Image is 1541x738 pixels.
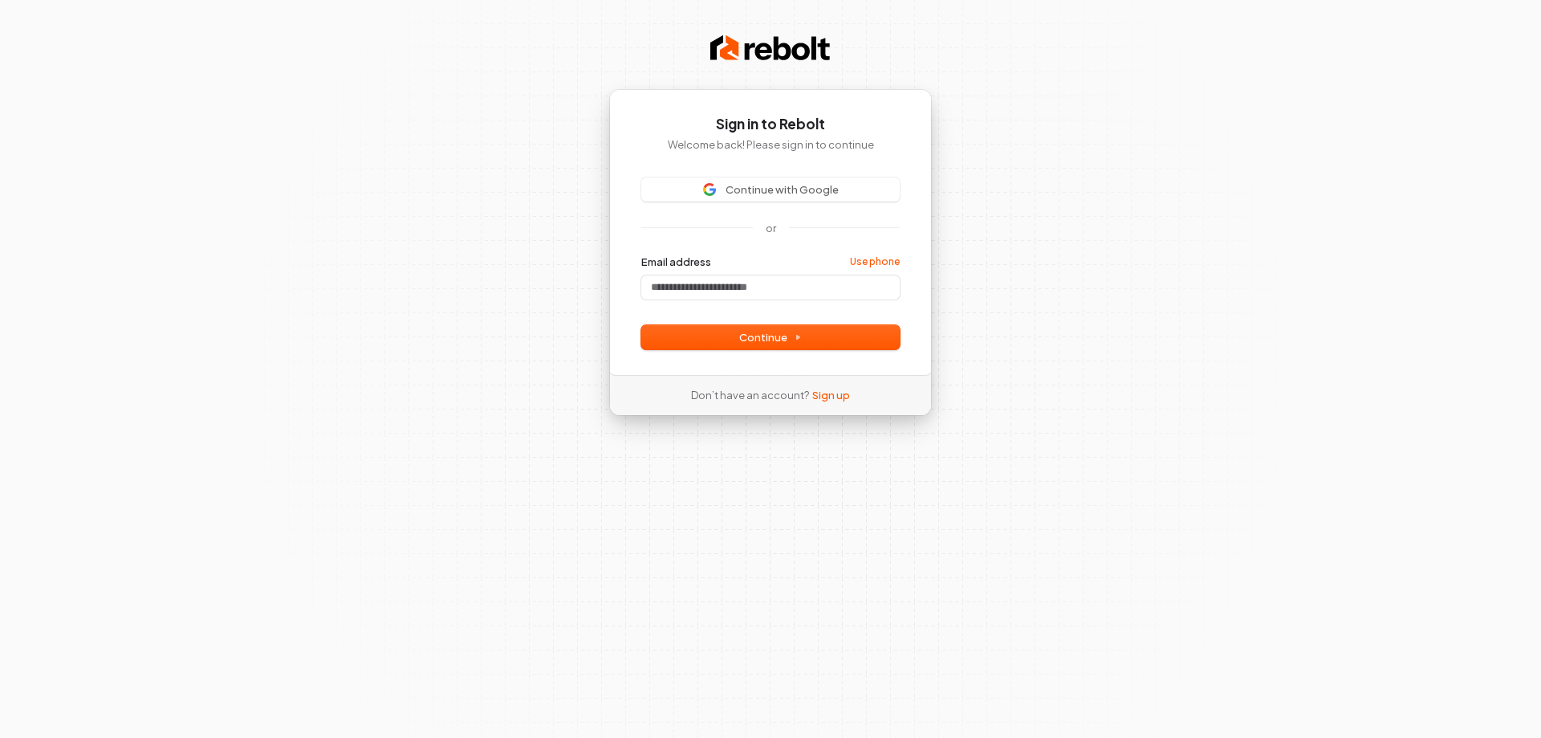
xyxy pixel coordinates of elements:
[739,330,802,345] span: Continue
[726,182,839,197] span: Continue with Google
[703,183,716,196] img: Sign in with Google
[641,137,900,152] p: Welcome back! Please sign in to continue
[850,255,900,268] a: Use phone
[710,32,831,64] img: Rebolt Logo
[691,388,809,402] span: Don’t have an account?
[766,221,776,235] p: or
[641,177,900,202] button: Sign in with GoogleContinue with Google
[641,115,900,134] h1: Sign in to Rebolt
[812,388,850,402] a: Sign up
[641,255,711,269] label: Email address
[641,325,900,349] button: Continue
